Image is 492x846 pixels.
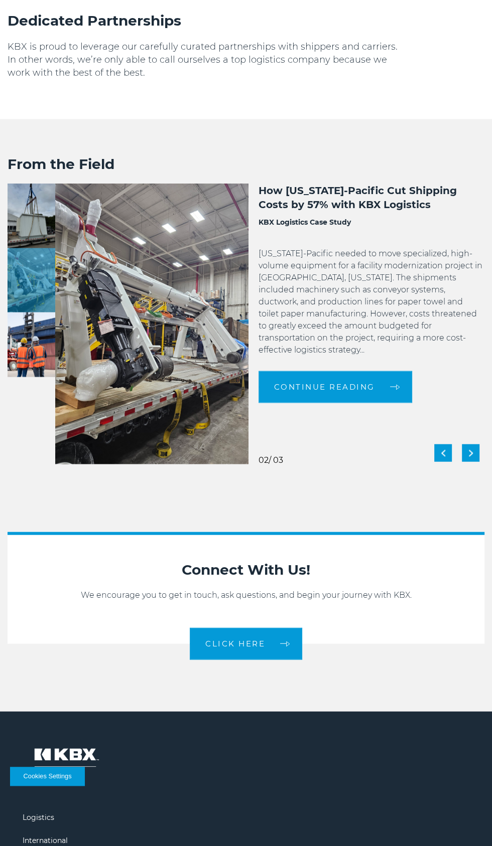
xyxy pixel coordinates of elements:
img: Delivering for DEPCOM Amid Hurricane Milton [8,184,55,248]
h3: KBX Logistics Case Study [259,217,484,228]
div: Next slide [462,444,479,462]
a: CLICK HERE arrow arrow [190,628,302,660]
p: We encourage you to get in touch, ask questions, and begin your journey with KBX. [18,589,474,601]
img: How Georgia-Pacific Cut Shipping Costs by 57% with KBX Logistics [55,184,249,464]
p: KBX is proud to leverage our carefully curated partnerships with shippers and carriers. In other ... [8,40,402,79]
a: International [23,836,68,845]
span: 02 [259,455,269,465]
h2: How [US_STATE]-Pacific Cut Shipping Costs by 57% with KBX Logistics [259,184,484,212]
span: Continue Reading [274,383,375,391]
img: next slide [469,450,473,456]
h2: Dedicated Partnerships [8,11,402,30]
a: Continue Reading arrow arrow [259,371,412,403]
img: kbx logo [23,737,108,787]
img: Delivering Critical Equipment for Koch Methanol [8,312,55,377]
div: / 03 [259,456,283,464]
span: CLICK HERE [205,640,265,647]
div: Previous slide [434,444,452,462]
button: Cookies Settings [10,767,85,786]
a: Logistics [23,813,54,822]
h2: Connect With Us! [18,560,474,579]
h2: From the Field [8,154,484,174]
p: [US_STATE]-Pacific needed to move specialized, high-volume equipment for a facility modernization... [259,248,484,356]
img: previous slide [441,450,445,456]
